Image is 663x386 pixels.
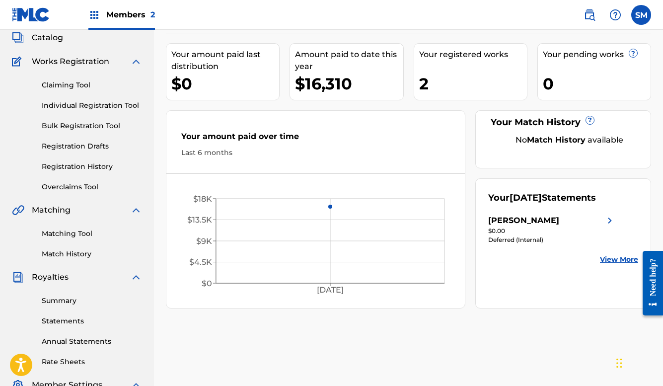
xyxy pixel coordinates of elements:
div: Your pending works [543,49,651,61]
span: Royalties [32,271,69,283]
img: right chevron icon [604,215,616,227]
a: Match History [42,249,142,259]
span: [DATE] [510,192,542,203]
span: ? [629,49,637,57]
a: View More [600,254,638,265]
img: search [584,9,595,21]
div: Amount paid to date this year [295,49,403,73]
a: Summary [42,296,142,306]
span: Members [106,9,155,20]
a: Annual Statements [42,336,142,347]
tspan: $18K [193,194,212,204]
div: Drag [616,348,622,378]
div: Your amount paid over time [181,131,450,148]
img: Catalog [12,32,24,44]
div: $0.00 [488,227,616,235]
a: Registration Drafts [42,141,142,152]
iframe: Resource Center [635,240,663,325]
a: Individual Registration Tool [42,100,142,111]
img: Matching [12,204,24,216]
tspan: $0 [202,279,212,288]
div: No available [501,134,638,146]
img: Royalties [12,271,24,283]
img: expand [130,56,142,68]
div: User Menu [631,5,651,25]
a: [PERSON_NAME]right chevron icon$0.00Deferred (Internal) [488,215,616,244]
img: expand [130,271,142,283]
span: Matching [32,204,71,216]
img: Works Registration [12,56,25,68]
a: Statements [42,316,142,326]
span: ? [586,116,594,124]
a: Bulk Registration Tool [42,121,142,131]
div: Your Match History [488,116,638,129]
a: CatalogCatalog [12,32,63,44]
div: $0 [171,73,279,95]
div: [PERSON_NAME] [488,215,559,227]
div: Your registered works [419,49,527,61]
a: Overclaims Tool [42,182,142,192]
div: Last 6 months [181,148,450,158]
span: Catalog [32,32,63,44]
img: help [609,9,621,21]
img: expand [130,204,142,216]
img: MLC Logo [12,7,50,22]
tspan: $13.5K [187,215,212,225]
strong: Match History [527,135,586,145]
a: Claiming Tool [42,80,142,90]
div: $16,310 [295,73,403,95]
div: Your Statements [488,191,596,205]
a: Rate Sheets [42,357,142,367]
span: Works Registration [32,56,109,68]
img: Top Rightsholders [88,9,100,21]
div: 0 [543,73,651,95]
a: Public Search [580,5,599,25]
tspan: [DATE] [317,286,344,295]
div: Help [605,5,625,25]
a: Matching Tool [42,229,142,239]
iframe: Chat Widget [613,338,663,386]
div: 2 [419,73,527,95]
div: Your amount paid last distribution [171,49,279,73]
tspan: $4.5K [189,257,212,267]
a: Registration History [42,161,142,172]
span: 2 [150,10,155,19]
div: Deferred (Internal) [488,235,616,244]
tspan: $9K [196,236,212,246]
